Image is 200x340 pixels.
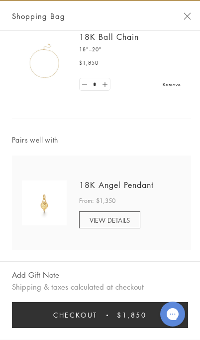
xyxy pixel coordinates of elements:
p: Shipping & taxes calculated at checkout [12,281,188,293]
span: Shopping Bag [12,10,65,22]
a: 18K Angel Pendant [79,179,154,190]
span: $1,850 [79,59,99,67]
span: VIEW DETAILS [90,215,130,225]
button: Checkout $1,850 [12,302,188,328]
a: 18K Ball Chain [79,31,139,42]
span: $1,850 [117,310,147,321]
iframe: Gorgias live chat messenger [155,298,190,330]
img: AP10-BEZGRN [22,180,67,225]
span: From: $1,350 [79,196,115,206]
a: Remove [163,79,181,90]
p: 18"–20" [79,45,181,54]
button: Add Gift Note [12,269,59,281]
a: Set quantity to 0 [80,78,90,91]
img: N88805-BC16EXT [22,40,67,85]
span: Checkout [53,310,98,321]
a: VIEW DETAILS [79,211,140,228]
button: Close Shopping Bag [184,12,191,20]
span: Pairs well with [12,134,191,146]
a: Set quantity to 2 [100,78,109,91]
